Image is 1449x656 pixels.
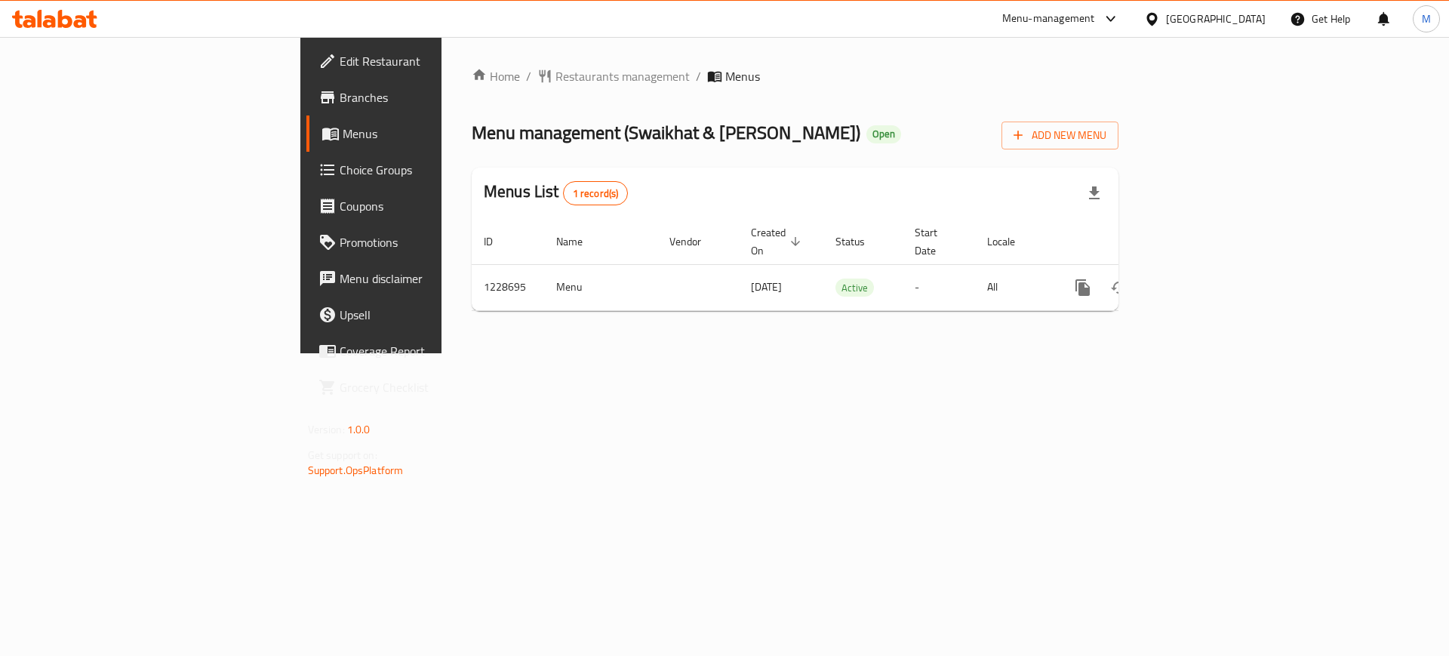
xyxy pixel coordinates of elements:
div: Active [835,279,874,297]
span: 1 record(s) [564,186,628,201]
span: Grocery Checklist [340,378,531,396]
a: Grocery Checklist [306,369,543,405]
span: Promotions [340,233,531,251]
span: [DATE] [751,277,782,297]
td: - [903,264,975,310]
span: Choice Groups [340,161,531,179]
span: Edit Restaurant [340,52,531,70]
a: Support.OpsPlatform [308,460,404,480]
span: Menu management ( Swaikhat & [PERSON_NAME] ) [472,115,860,149]
span: Active [835,279,874,297]
a: Restaurants management [537,67,690,85]
span: Open [866,128,901,140]
span: M [1422,11,1431,27]
div: Open [866,125,901,143]
span: Menus [343,125,531,143]
li: / [696,67,701,85]
button: Change Status [1101,269,1137,306]
span: Get support on: [308,445,377,465]
span: ID [484,233,512,251]
a: Coupons [306,188,543,224]
span: Add New Menu [1014,126,1106,145]
span: Vendor [669,233,721,251]
div: Total records count [563,181,629,205]
span: Restaurants management [555,67,690,85]
span: Branches [340,88,531,106]
a: Upsell [306,297,543,333]
div: [GEOGRAPHIC_DATA] [1166,11,1266,27]
h2: Menus List [484,180,628,205]
button: Add New Menu [1001,122,1118,149]
a: Menu disclaimer [306,260,543,297]
nav: breadcrumb [472,67,1118,85]
a: Edit Restaurant [306,43,543,79]
span: Menus [725,67,760,85]
span: Coverage Report [340,342,531,360]
span: Coupons [340,197,531,215]
div: Export file [1076,175,1112,211]
a: Branches [306,79,543,115]
span: Upsell [340,306,531,324]
a: Menus [306,115,543,152]
span: Name [556,233,602,251]
span: Status [835,233,884,251]
span: Start Date [915,223,957,260]
td: All [975,264,1053,310]
div: Menu-management [1002,10,1095,28]
span: Created On [751,223,805,260]
span: Menu disclaimer [340,269,531,288]
a: Choice Groups [306,152,543,188]
th: Actions [1053,219,1222,265]
span: Locale [987,233,1035,251]
td: Menu [544,264,657,310]
table: enhanced table [472,219,1222,311]
span: Version: [308,420,345,439]
a: Promotions [306,224,543,260]
button: more [1065,269,1101,306]
a: Coverage Report [306,333,543,369]
span: 1.0.0 [347,420,371,439]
